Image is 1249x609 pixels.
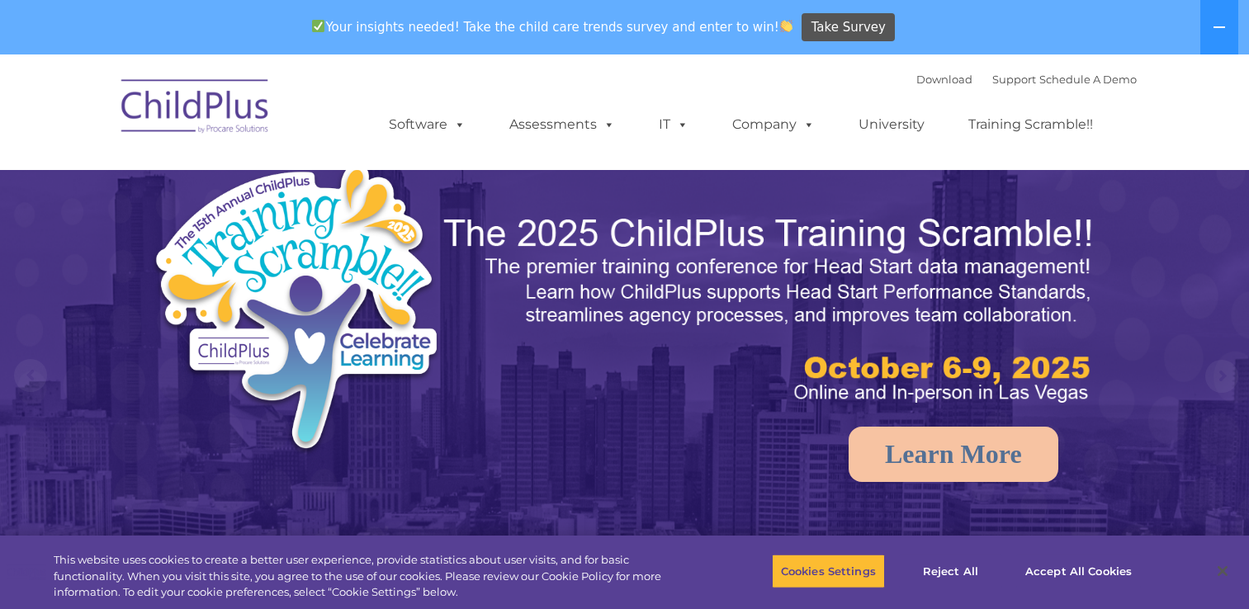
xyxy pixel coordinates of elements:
[305,11,800,43] span: Your insights needed! Take the child care trends survey and enter to win!
[842,108,941,141] a: University
[849,427,1058,482] a: Learn More
[1039,73,1137,86] a: Schedule A Demo
[916,73,1137,86] font: |
[992,73,1036,86] a: Support
[372,108,482,141] a: Software
[952,108,1109,141] a: Training Scramble!!
[772,554,885,588] button: Cookies Settings
[811,13,886,42] span: Take Survey
[916,73,972,86] a: Download
[54,552,687,601] div: This website uses cookies to create a better user experience, provide statistics about user visit...
[802,13,895,42] a: Take Survey
[312,20,324,32] img: ✅
[1204,553,1241,589] button: Close
[899,554,1002,588] button: Reject All
[493,108,632,141] a: Assessments
[1016,554,1141,588] button: Accept All Cookies
[716,108,831,141] a: Company
[113,68,278,150] img: ChildPlus by Procare Solutions
[642,108,705,141] a: IT
[780,20,792,32] img: 👏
